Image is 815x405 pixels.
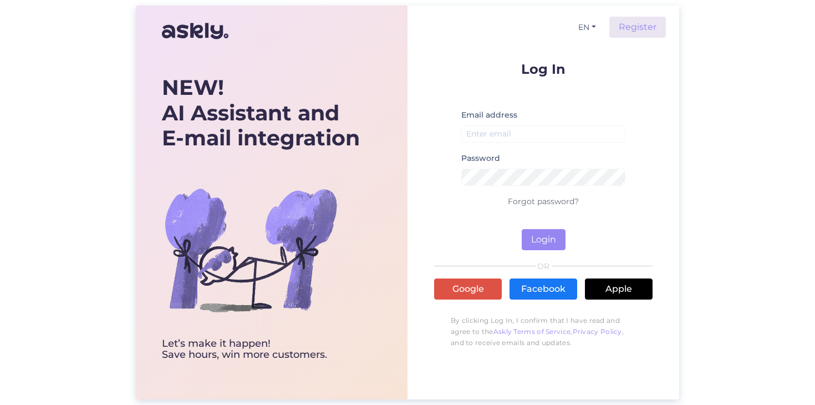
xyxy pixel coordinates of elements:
[522,229,566,250] button: Login
[508,196,579,206] a: Forgot password?
[461,153,500,164] label: Password
[162,338,360,361] div: Let’s make it happen! Save hours, win more customers.
[493,327,571,336] a: Askly Terms of Service
[434,62,653,76] p: Log In
[461,109,517,121] label: Email address
[573,327,622,336] a: Privacy Policy
[536,262,552,270] span: OR
[162,161,339,338] img: bg-askly
[162,18,228,44] img: Askly
[434,310,653,354] p: By clicking Log In, I confirm that I have read and agree to the , , and to receive emails and upd...
[461,125,625,143] input: Enter email
[609,17,666,38] a: Register
[510,279,577,300] a: Facebook
[162,75,360,151] div: AI Assistant and E-mail integration
[162,74,224,100] b: NEW!
[585,279,653,300] a: Apple
[434,279,502,300] a: Google
[574,19,600,36] button: EN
